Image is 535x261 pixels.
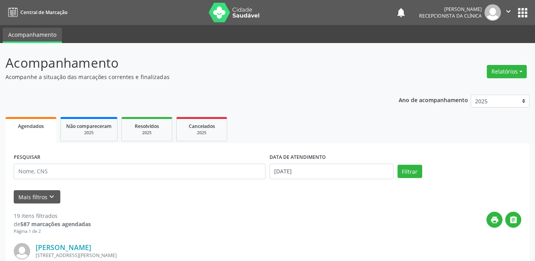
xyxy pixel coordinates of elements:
div: 2025 [182,130,221,136]
span: Resolvidos [135,123,159,130]
i: keyboard_arrow_down [47,193,56,201]
div: Página 1 de 2 [14,228,91,235]
p: Acompanhe a situação das marcações correntes e finalizadas [5,73,372,81]
span: Cancelados [189,123,215,130]
button:  [505,212,521,228]
label: PESQUISAR [14,151,40,164]
div: de [14,220,91,228]
input: Nome, CNS [14,164,266,179]
i:  [509,216,518,224]
div: 2025 [66,130,112,136]
button: print [486,212,502,228]
span: Não compareceram [66,123,112,130]
button: Relatórios [487,65,527,78]
img: img [14,243,30,259]
button: apps [516,6,530,20]
img: img [484,4,501,21]
a: [PERSON_NAME] [36,243,91,252]
button:  [501,4,516,21]
button: Mais filtroskeyboard_arrow_down [14,190,60,204]
p: Ano de acompanhamento [399,95,468,104]
i:  [504,7,513,16]
span: Central de Marcação [20,9,67,16]
button: notifications [396,7,407,18]
button: Filtrar [398,165,422,178]
span: Recepcionista da clínica [419,13,482,19]
strong: 587 marcações agendadas [20,220,91,228]
a: Central de Marcação [5,6,67,19]
span: Agendados [18,123,44,130]
div: [PERSON_NAME] [419,6,482,13]
p: Acompanhamento [5,53,372,73]
input: Selecione um intervalo [269,164,394,179]
div: 19 itens filtrados [14,212,91,220]
i: print [490,216,499,224]
div: 2025 [127,130,166,136]
a: Acompanhamento [3,28,62,43]
label: DATA DE ATENDIMENTO [269,151,326,164]
div: [STREET_ADDRESS][PERSON_NAME] [36,252,404,259]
